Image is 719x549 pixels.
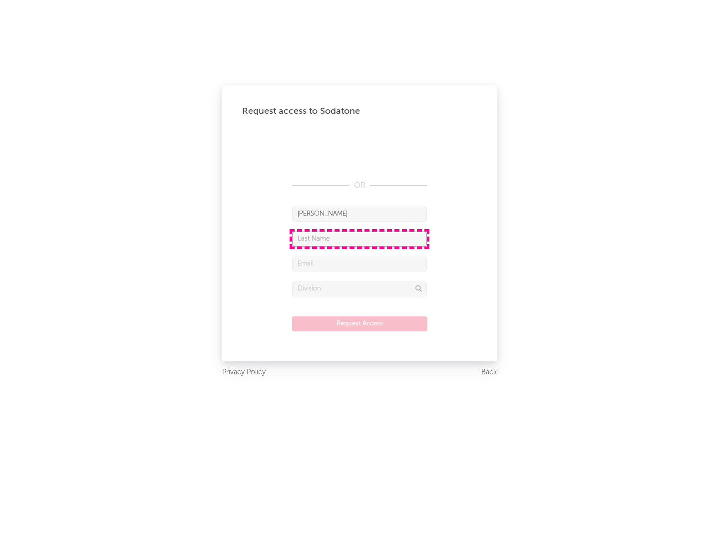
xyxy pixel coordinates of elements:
a: Back [481,366,497,379]
input: Last Name [292,232,427,247]
button: Request Access [292,316,427,331]
a: Privacy Policy [222,366,266,379]
input: Email [292,257,427,272]
div: Request access to Sodatone [242,105,477,117]
div: OR [292,180,427,192]
input: Division [292,281,427,296]
input: First Name [292,207,427,222]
